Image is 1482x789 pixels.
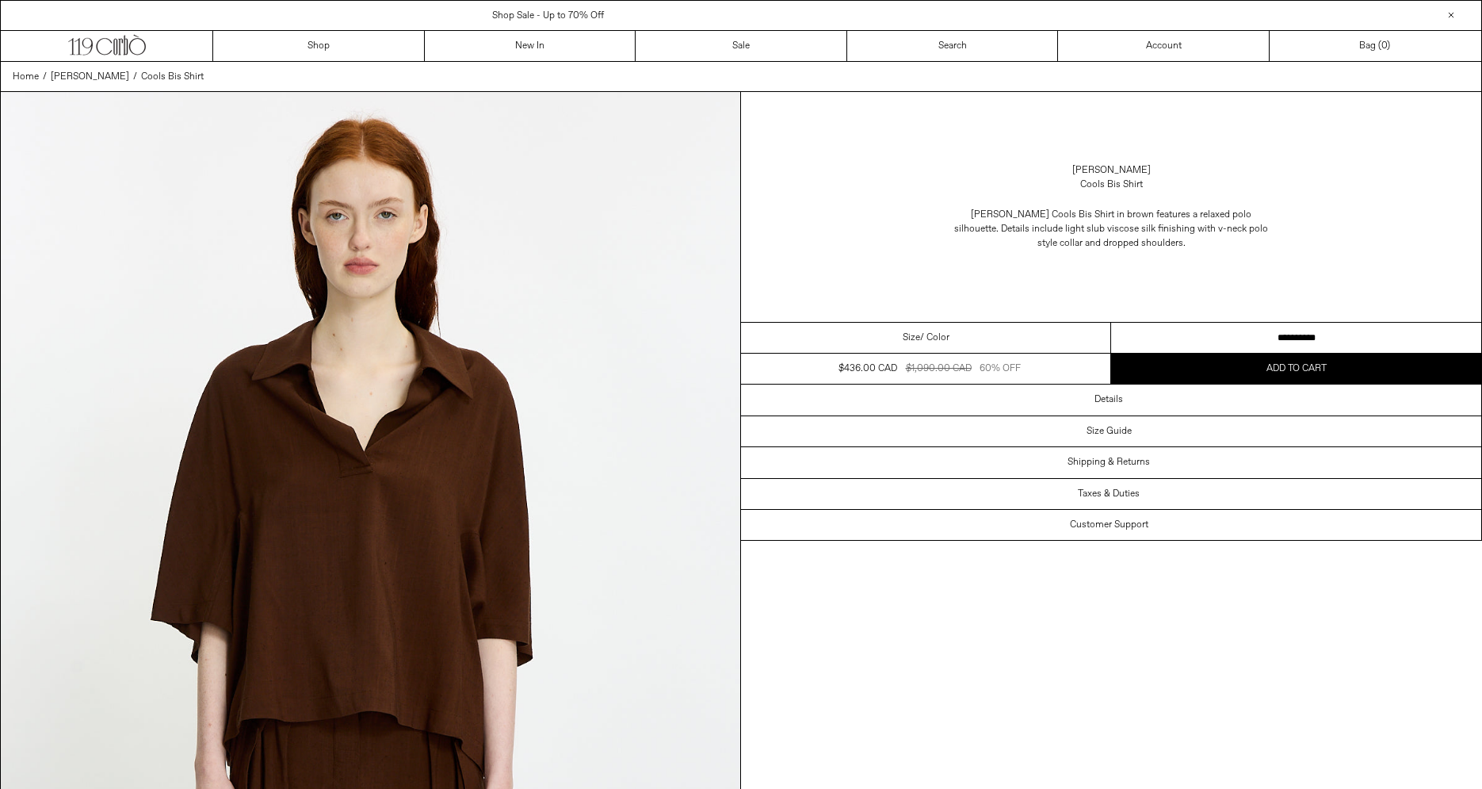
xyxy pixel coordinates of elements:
a: Cools Bis Shirt [141,70,204,84]
span: Add to cart [1266,362,1327,375]
a: Sale [636,31,847,61]
h3: Taxes & Duties [1078,488,1140,500]
a: Shop [213,31,425,61]
a: New In [425,31,636,61]
a: Account [1058,31,1270,61]
h3: Shipping & Returns [1068,457,1150,468]
button: Add to cart [1111,354,1481,384]
h3: Size Guide [1087,426,1132,437]
a: Bag () [1270,31,1481,61]
div: 60% OFF [980,362,1021,376]
a: Home [13,70,39,84]
a: Search [847,31,1059,61]
span: Cools Bis Shirt [141,71,204,83]
div: Cools Bis Shirt [1080,178,1143,192]
h3: Customer Support [1070,519,1148,530]
span: ) [1381,39,1390,53]
span: [PERSON_NAME] Cools Bis Shirt in brown features a relaxed polo silhouette. Details include light ... [953,208,1270,251]
span: / [43,70,47,84]
span: / Color [920,331,949,345]
a: [PERSON_NAME] [1072,163,1151,178]
span: 0 [1381,40,1387,52]
span: Home [13,71,39,83]
span: Size [903,331,920,345]
span: [PERSON_NAME] [51,71,129,83]
a: [PERSON_NAME] [51,70,129,84]
div: $1,090.00 CAD [906,362,972,376]
div: $436.00 CAD [838,362,897,376]
a: Shop Sale - Up to 70% Off [492,10,604,22]
span: / [133,70,137,84]
h3: Details [1094,394,1123,405]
